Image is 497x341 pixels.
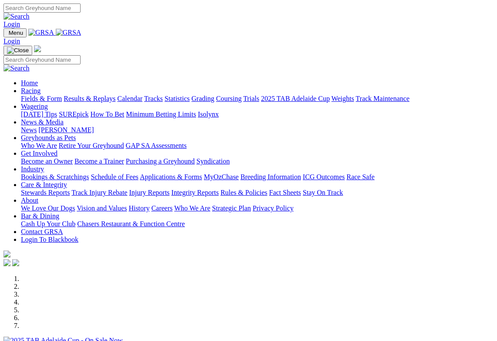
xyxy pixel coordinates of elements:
[3,20,20,28] a: Login
[126,142,187,149] a: GAP SA Assessments
[21,197,38,204] a: About
[56,29,81,37] img: GRSA
[21,142,494,150] div: Greyhounds as Pets
[165,95,190,102] a: Statistics
[21,228,63,235] a: Contact GRSA
[21,110,494,118] div: Wagering
[21,126,37,134] a: News
[303,189,343,196] a: Stay On Track
[28,29,54,37] img: GRSA
[3,3,81,13] input: Search
[269,189,301,196] a: Fact Sheets
[21,173,494,181] div: Industry
[77,204,127,212] a: Vision and Values
[21,157,73,165] a: Become an Owner
[216,95,242,102] a: Coursing
[21,236,78,243] a: Login To Blackbook
[204,173,239,181] a: MyOzChase
[151,204,172,212] a: Careers
[21,95,62,102] a: Fields & Form
[21,79,38,87] a: Home
[261,95,330,102] a: 2025 TAB Adelaide Cup
[126,110,196,118] a: Minimum Betting Limits
[128,204,149,212] a: History
[21,173,89,181] a: Bookings & Scratchings
[198,110,219,118] a: Isolynx
[3,46,32,55] button: Toggle navigation
[171,189,219,196] a: Integrity Reports
[38,126,94,134] a: [PERSON_NAME]
[140,173,202,181] a: Applications & Forms
[3,28,27,37] button: Toggle navigation
[21,134,76,141] a: Greyhounds as Pets
[3,55,81,64] input: Search
[21,157,494,165] div: Get Involved
[129,189,169,196] a: Injury Reports
[253,204,294,212] a: Privacy Policy
[12,259,19,266] img: twitter.svg
[303,173,345,181] a: ICG Outcomes
[21,103,48,110] a: Wagering
[71,189,127,196] a: Track Injury Rebate
[7,47,29,54] img: Close
[346,173,374,181] a: Race Safe
[3,64,30,72] img: Search
[21,126,494,134] div: News & Media
[331,95,354,102] a: Weights
[21,212,59,220] a: Bar & Dining
[34,45,41,52] img: logo-grsa-white.png
[243,95,259,102] a: Trials
[21,220,494,228] div: Bar & Dining
[21,204,494,212] div: About
[21,150,57,157] a: Get Involved
[21,204,75,212] a: We Love Our Dogs
[3,259,10,266] img: facebook.svg
[117,95,142,102] a: Calendar
[356,95,409,102] a: Track Maintenance
[21,118,64,126] a: News & Media
[59,142,124,149] a: Retire Your Greyhound
[21,87,41,94] a: Racing
[220,189,267,196] a: Rules & Policies
[77,220,185,227] a: Chasers Restaurant & Function Centre
[144,95,163,102] a: Tracks
[174,204,210,212] a: Who We Are
[212,204,251,212] a: Strategic Plan
[3,37,20,45] a: Login
[21,181,67,188] a: Care & Integrity
[126,157,195,165] a: Purchasing a Greyhound
[64,95,115,102] a: Results & Replays
[21,165,44,173] a: Industry
[91,110,125,118] a: How To Bet
[3,251,10,257] img: logo-grsa-white.png
[196,157,230,165] a: Syndication
[21,142,57,149] a: Who We Are
[192,95,214,102] a: Grading
[74,157,124,165] a: Become a Trainer
[59,110,88,118] a: SUREpick
[3,13,30,20] img: Search
[91,173,138,181] a: Schedule of Fees
[21,95,494,103] div: Racing
[21,220,75,227] a: Cash Up Your Club
[21,189,70,196] a: Stewards Reports
[21,110,57,118] a: [DATE] Tips
[240,173,301,181] a: Breeding Information
[21,189,494,197] div: Care & Integrity
[9,30,23,36] span: Menu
